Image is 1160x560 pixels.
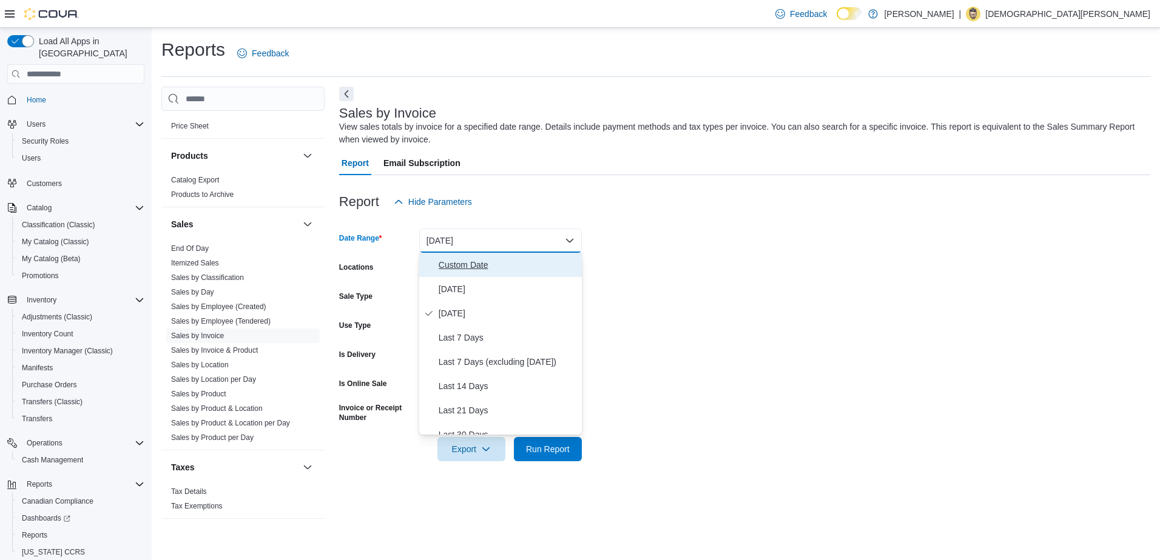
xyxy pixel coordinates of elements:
[27,95,46,105] span: Home
[2,435,149,452] button: Operations
[17,310,97,324] a: Adjustments (Classic)
[22,477,57,492] button: Reports
[12,359,149,376] button: Manifests
[17,378,82,392] a: Purchase Orders
[22,176,67,191] a: Customers
[339,321,371,330] label: Use Type
[383,151,460,175] span: Email Subscription
[17,151,144,165] span: Users
[17,494,98,508] a: Canadian Compliance
[171,302,266,312] span: Sales by Employee (Created)
[22,496,93,506] span: Canadian Compliance
[17,545,144,559] span: Washington CCRS
[389,190,477,214] button: Hide Parameters
[22,153,41,163] span: Users
[12,233,149,250] button: My Catalog (Classic)
[959,7,962,21] p: |
[27,179,62,188] span: Customers
[17,134,73,148] a: Security Roles
[171,218,194,230] h3: Sales
[17,361,58,375] a: Manifests
[22,477,144,492] span: Reports
[171,389,226,399] span: Sales by Product
[161,173,325,207] div: Products
[300,217,315,232] button: Sales
[171,461,195,473] h3: Taxes
[22,530,47,540] span: Reports
[22,117,50,132] button: Users
[171,419,290,427] a: Sales by Product & Location per Day
[339,262,374,272] label: Locations
[439,282,577,296] span: [DATE]
[339,379,387,388] label: Is Online Sale
[12,510,149,527] a: Dashboards
[171,390,226,398] a: Sales by Product
[17,494,144,508] span: Canadian Compliance
[12,216,149,233] button: Classification (Classic)
[171,259,219,267] a: Itemized Sales
[171,501,223,511] span: Tax Exemptions
[12,376,149,393] button: Purchase Orders
[22,201,56,215] button: Catalog
[171,273,244,282] span: Sales by Classification
[17,511,75,525] a: Dashboards
[445,437,498,461] span: Export
[27,438,62,448] span: Operations
[27,295,56,305] span: Inventory
[17,412,57,426] a: Transfers
[17,361,144,375] span: Manifests
[161,38,225,62] h1: Reports
[22,117,144,132] span: Users
[171,487,207,496] a: Tax Details
[171,150,298,162] button: Products
[22,293,61,307] button: Inventory
[408,196,472,208] span: Hide Parameters
[439,355,577,369] span: Last 7 Days (excluding [DATE])
[171,375,256,384] a: Sales by Location per Day
[2,476,149,493] button: Reports
[12,410,149,427] button: Transfers
[17,412,144,426] span: Transfers
[339,121,1144,146] div: View sales totals by invoice for a specified date range. Details include payment methods and tax ...
[17,453,88,467] a: Cash Management
[339,350,376,359] label: Is Delivery
[17,134,144,148] span: Security Roles
[771,2,832,26] a: Feedback
[22,436,67,450] button: Operations
[342,151,369,175] span: Report
[339,87,354,101] button: Next
[171,433,254,442] span: Sales by Product per Day
[17,395,144,409] span: Transfers (Classic)
[339,233,382,243] label: Date Range
[171,316,271,326] span: Sales by Employee (Tendered)
[2,91,149,108] button: Home
[300,460,315,475] button: Taxes
[439,306,577,321] span: [DATE]
[17,310,144,324] span: Adjustments (Classic)
[17,218,100,232] a: Classification (Classic)
[300,148,315,163] button: Products
[171,404,263,413] span: Sales by Product & Location
[171,361,229,369] a: Sales by Location
[22,547,85,557] span: [US_STATE] CCRS
[22,175,144,190] span: Customers
[17,252,86,266] a: My Catalog (Beta)
[22,436,144,450] span: Operations
[22,414,52,424] span: Transfers
[2,199,149,216] button: Catalog
[171,487,207,496] span: Tax Details
[171,244,209,253] a: End Of Day
[27,479,52,489] span: Reports
[161,241,325,450] div: Sales
[171,332,224,340] a: Sales by Invoice
[171,190,234,199] span: Products to Archive
[22,363,53,373] span: Manifests
[22,312,92,322] span: Adjustments (Classic)
[171,122,209,130] a: Price Sheet
[171,461,298,473] button: Taxes
[12,325,149,342] button: Inventory Count
[22,93,51,107] a: Home
[171,360,229,370] span: Sales by Location
[171,346,258,355] a: Sales by Invoice & Product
